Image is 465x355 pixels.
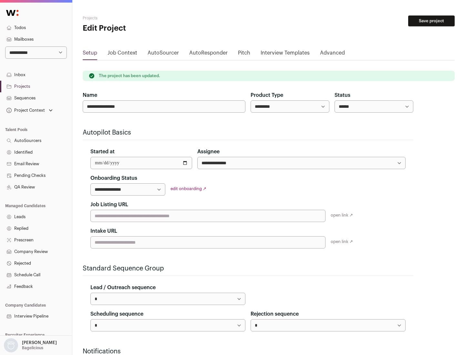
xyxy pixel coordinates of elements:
img: Wellfound [3,6,22,19]
a: Setup [83,49,97,59]
button: Save project [408,15,455,26]
p: Bagelicious [22,345,43,350]
a: Interview Templates [261,49,310,59]
div: Project Context [5,108,45,113]
h1: Edit Project [83,23,207,34]
a: AutoResponder [189,49,228,59]
p: The project has been updated. [99,73,160,78]
label: Assignee [197,148,220,156]
h2: Projects [83,15,207,21]
a: Advanced [320,49,345,59]
a: Pitch [238,49,250,59]
label: Status [335,91,350,99]
h2: Standard Sequence Group [83,264,413,273]
button: Open dropdown [5,106,54,115]
a: edit onboarding ↗ [170,187,206,191]
a: Job Context [108,49,137,59]
label: Product Type [251,91,283,99]
label: Started at [90,148,115,156]
p: [PERSON_NAME] [22,340,57,345]
h2: Autopilot Basics [83,128,413,137]
label: Rejection sequence [251,310,299,318]
label: Onboarding Status [90,174,137,182]
label: Intake URL [90,227,117,235]
a: AutoSourcer [148,49,179,59]
img: nopic.png [4,338,18,352]
button: Open dropdown [3,338,58,352]
label: Name [83,91,97,99]
label: Scheduling sequence [90,310,143,318]
label: Job Listing URL [90,201,128,208]
label: Lead / Outreach sequence [90,284,156,291]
